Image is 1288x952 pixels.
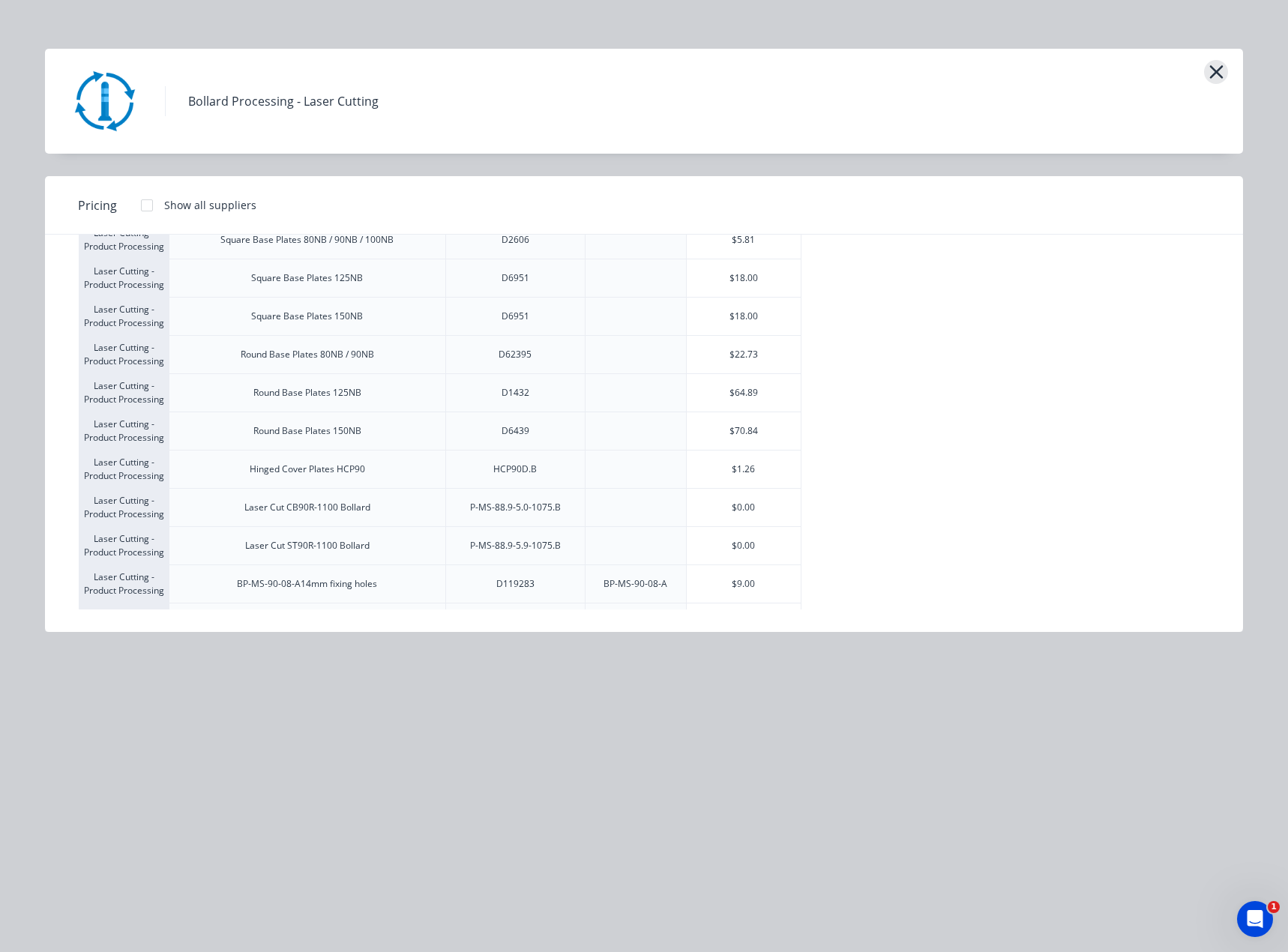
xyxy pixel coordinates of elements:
[188,92,379,110] div: Bollard Processing - Laser Cutting
[78,196,117,214] span: Pricing
[470,501,561,514] div: P-MS-88.9-5.0-1075.B
[79,220,169,259] div: Laser Cutting - Product Processing
[79,603,169,641] div: Laser Cutting - Product Processing
[253,424,361,438] div: Round Base Plates 150NB
[79,526,169,564] div: Laser Cutting - Product Processing
[687,565,801,603] div: $9.00
[244,501,370,514] div: Laser Cut CB90R-1100 Bollard
[253,386,361,400] div: Round Base Plates 125NB
[496,577,535,591] div: D119283
[164,197,256,213] div: Show all suppliers
[687,298,801,335] div: $18.00
[79,412,169,450] div: Laser Cutting - Product Processing
[502,386,529,400] div: D1432
[1268,901,1280,913] span: 1
[687,603,801,641] div: $243.50
[250,463,365,476] div: Hinged Cover Plates HCP90
[499,348,532,361] div: D62395
[687,221,801,259] div: $5.81
[502,310,529,323] div: D6951
[687,527,801,564] div: $0.00
[604,577,667,591] div: BP-MS-90-08-A
[220,233,394,247] div: Square Base Plates 80NB / 90NB / 100NB
[251,310,363,323] div: Square Base Plates 150NB
[687,412,801,450] div: $70.84
[79,297,169,335] div: Laser Cutting - Product Processing
[687,374,801,412] div: $64.89
[79,564,169,603] div: Laser Cutting - Product Processing
[251,271,363,285] div: Square Base Plates 125NB
[67,64,142,139] img: Bollard Processing - Laser Cutting
[470,539,561,552] div: P-MS-88.9-5.9-1075.B
[502,233,529,247] div: D2606
[79,488,169,526] div: Laser Cutting - Product Processing
[493,463,537,476] div: HCP90D.B
[687,451,801,488] div: $1.26
[502,271,529,285] div: D6951
[237,577,377,591] div: BP-MS-90-08-A14mm fixing holes
[79,259,169,297] div: Laser Cutting - Product Processing
[687,489,801,526] div: $0.00
[687,336,801,373] div: $22.73
[687,259,801,297] div: $18.00
[1237,901,1273,937] iframe: Intercom live chat
[245,539,370,552] div: Laser Cut ST90R-1100 Bollard
[241,348,374,361] div: Round Base Plates 80NB / 90NB
[79,373,169,412] div: Laser Cutting - Product Processing
[79,335,169,373] div: Laser Cutting - Product Processing
[79,450,169,488] div: Laser Cutting - Product Processing
[502,424,529,438] div: D6439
